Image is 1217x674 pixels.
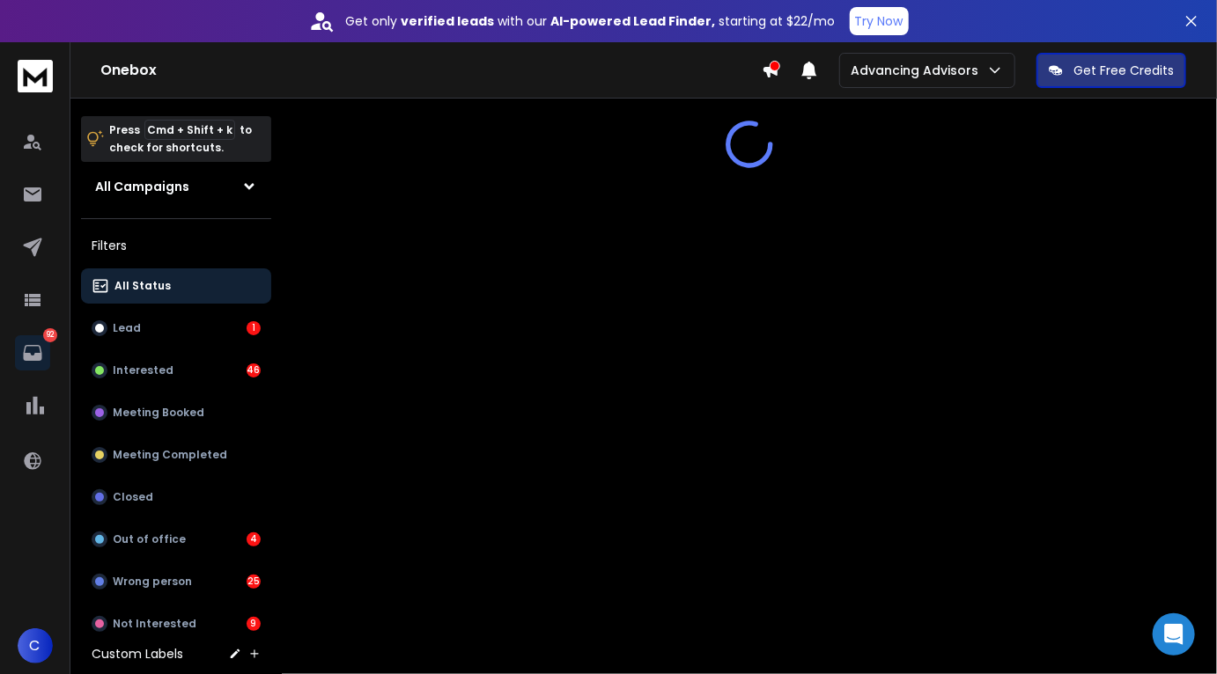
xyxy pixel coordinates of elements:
[247,321,261,335] div: 1
[346,12,836,30] p: Get only with our starting at $22/mo
[18,628,53,663] button: C
[247,532,261,546] div: 4
[850,7,909,35] button: Try Now
[81,480,271,515] button: Closed
[81,169,271,204] button: All Campaigns
[15,335,50,370] a: 92
[95,178,189,195] h1: All Campaigns
[81,233,271,258] h3: Filters
[81,353,271,388] button: Interested46
[247,363,261,377] div: 46
[855,12,904,30] p: Try Now
[1153,613,1195,656] div: Open Intercom Messenger
[402,12,495,30] strong: verified leads
[113,321,141,335] p: Lead
[18,60,53,92] img: logo
[114,279,171,293] p: All Status
[144,120,235,140] span: Cmd + Shift + k
[81,522,271,557] button: Out of office4
[100,60,762,81] h1: Onebox
[551,12,716,30] strong: AI-powered Lead Finder,
[247,575,261,589] div: 25
[113,575,192,589] p: Wrong person
[247,617,261,631] div: 9
[81,437,271,473] button: Meeting Completed
[43,328,57,342] p: 92
[1073,62,1174,79] p: Get Free Credits
[113,532,186,546] p: Out of office
[81,564,271,599] button: Wrong person25
[113,406,204,420] p: Meeting Booked
[113,363,173,377] p: Interested
[1036,53,1186,88] button: Get Free Credits
[81,606,271,641] button: Not Interested9
[81,268,271,304] button: All Status
[851,62,985,79] p: Advancing Advisors
[81,311,271,346] button: Lead1
[113,490,153,504] p: Closed
[113,448,227,462] p: Meeting Completed
[92,645,183,663] h3: Custom Labels
[81,395,271,430] button: Meeting Booked
[113,617,196,631] p: Not Interested
[109,121,252,157] p: Press to check for shortcuts.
